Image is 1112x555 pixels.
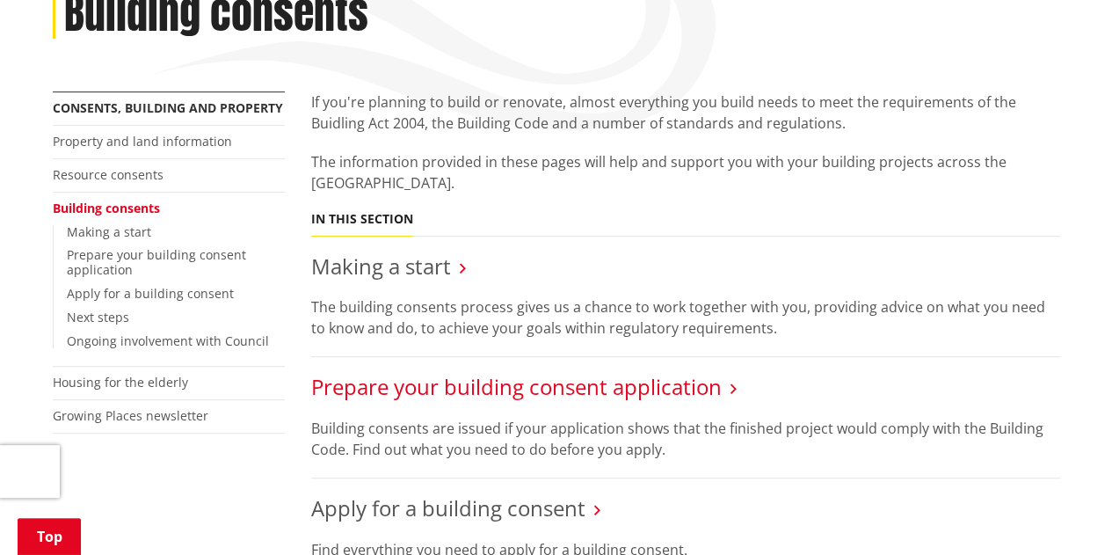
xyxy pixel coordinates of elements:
[53,166,164,183] a: Resource consents
[311,91,1060,134] p: If you're planning to build or renovate, almost everything you build needs to meet the requiremen...
[311,252,451,281] a: Making a start
[1031,481,1094,544] iframe: Messenger Launcher
[311,296,1060,339] p: The building consents process gives us a chance to work together with you, providing advice on wh...
[67,223,151,240] a: Making a start
[311,418,1060,460] p: Building consents are issued if your application shows that the finished project would comply wit...
[53,99,283,116] a: Consents, building and property
[53,407,208,424] a: Growing Places newsletter
[53,374,188,391] a: Housing for the elderly
[311,151,1060,194] p: The information provided in these pages will help and support you with your building projects acr...
[311,212,413,227] h5: In this section
[18,518,81,555] a: Top
[311,372,722,401] a: Prepare your building consent application
[67,309,129,325] a: Next steps
[53,133,232,150] a: Property and land information
[311,493,585,522] a: Apply for a building consent
[67,246,246,278] a: Prepare your building consent application
[67,285,234,302] a: Apply for a building consent
[53,200,160,216] a: Building consents
[67,332,269,349] a: Ongoing involvement with Council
